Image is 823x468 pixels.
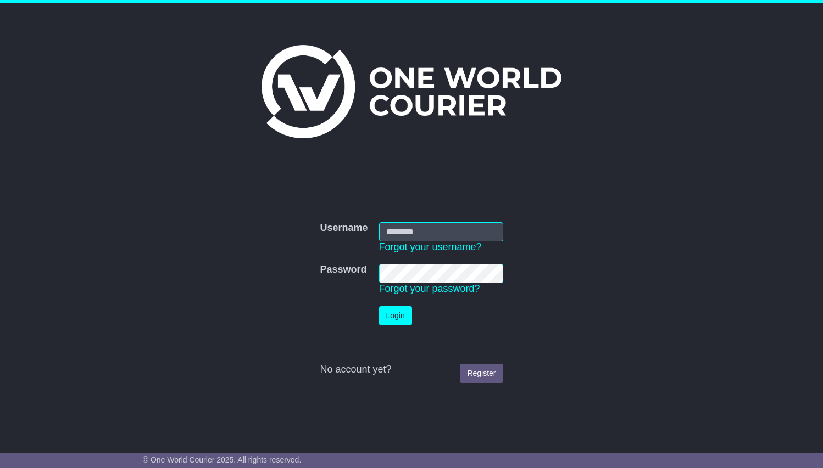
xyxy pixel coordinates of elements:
[143,455,302,464] span: © One World Courier 2025. All rights reserved.
[320,264,366,276] label: Password
[379,241,482,252] a: Forgot your username?
[379,283,480,294] a: Forgot your password?
[379,306,412,325] button: Login
[262,45,561,138] img: One World
[460,364,503,383] a: Register
[320,222,368,234] label: Username
[320,364,503,376] div: No account yet?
